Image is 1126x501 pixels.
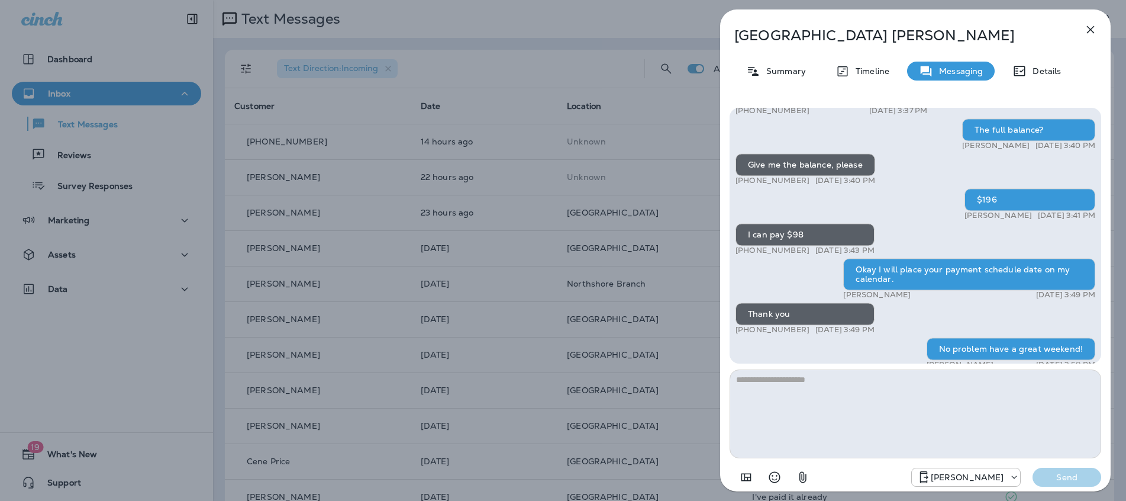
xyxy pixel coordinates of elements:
p: [DATE] 3:58 PM [1036,360,1095,370]
div: I can pay $98 [735,223,875,246]
p: [PERSON_NAME] [843,290,911,300]
p: Summary [760,66,806,76]
p: [PERSON_NAME] [931,473,1004,482]
p: [PHONE_NUMBER] [735,325,809,335]
p: [PERSON_NAME] [962,141,1030,150]
button: Add in a premade template [734,465,758,489]
div: The full balance? [962,118,1095,141]
p: [DATE] 3:40 PM [1035,141,1095,150]
div: Give me the balance, please [735,153,875,176]
p: Timeline [850,66,889,76]
p: [DATE] 3:37 PM [869,106,927,115]
p: [PHONE_NUMBER] [735,106,809,115]
p: [DATE] 3:49 PM [1036,290,1095,300]
p: [PHONE_NUMBER] [735,176,809,185]
p: [DATE] 3:43 PM [815,246,875,255]
p: [DATE] 3:40 PM [815,176,875,185]
p: [PERSON_NAME] [927,360,994,370]
p: [DATE] 3:41 PM [1038,211,1095,220]
p: [PERSON_NAME] [964,211,1032,220]
div: Thank you [735,303,875,325]
p: Details [1027,66,1061,76]
div: $196 [964,188,1095,211]
p: [DATE] 3:49 PM [815,325,875,335]
p: [PHONE_NUMBER] [735,246,809,255]
div: No problem have a great weekend! [927,338,1095,360]
p: [GEOGRAPHIC_DATA] [PERSON_NAME] [734,27,1057,44]
button: Select an emoji [763,465,786,489]
p: Messaging [933,66,983,76]
div: +1 (504) 576-9603 [912,470,1021,484]
div: Okay I will place your payment schedule date on my calendar. [843,258,1095,290]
